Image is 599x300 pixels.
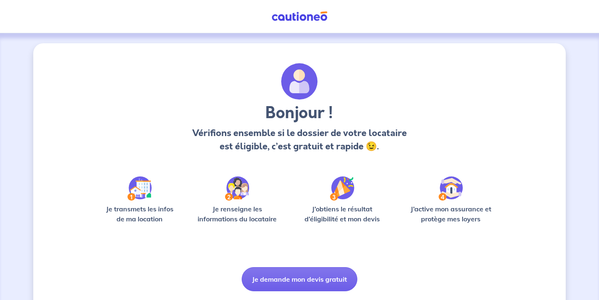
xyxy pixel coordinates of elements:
p: J’obtiens le résultat d’éligibilité et mon devis [295,204,389,224]
p: Je transmets les infos de ma location [100,204,179,224]
img: archivate [281,63,318,100]
img: /static/bfff1cf634d835d9112899e6a3df1a5d/Step-4.svg [438,176,463,201]
img: Cautioneo [268,11,331,22]
p: J’active mon assurance et protège mes loyers [402,204,499,224]
img: /static/90a569abe86eec82015bcaae536bd8e6/Step-1.svg [127,176,152,201]
p: Vérifions ensemble si le dossier de votre locataire est éligible, c’est gratuit et rapide 😉. [190,126,409,153]
img: /static/f3e743aab9439237c3e2196e4328bba9/Step-3.svg [330,176,354,201]
button: Je demande mon devis gratuit [242,267,357,291]
img: /static/c0a346edaed446bb123850d2d04ad552/Step-2.svg [225,176,249,201]
h3: Bonjour ! [190,103,409,123]
p: Je renseigne les informations du locataire [193,204,282,224]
